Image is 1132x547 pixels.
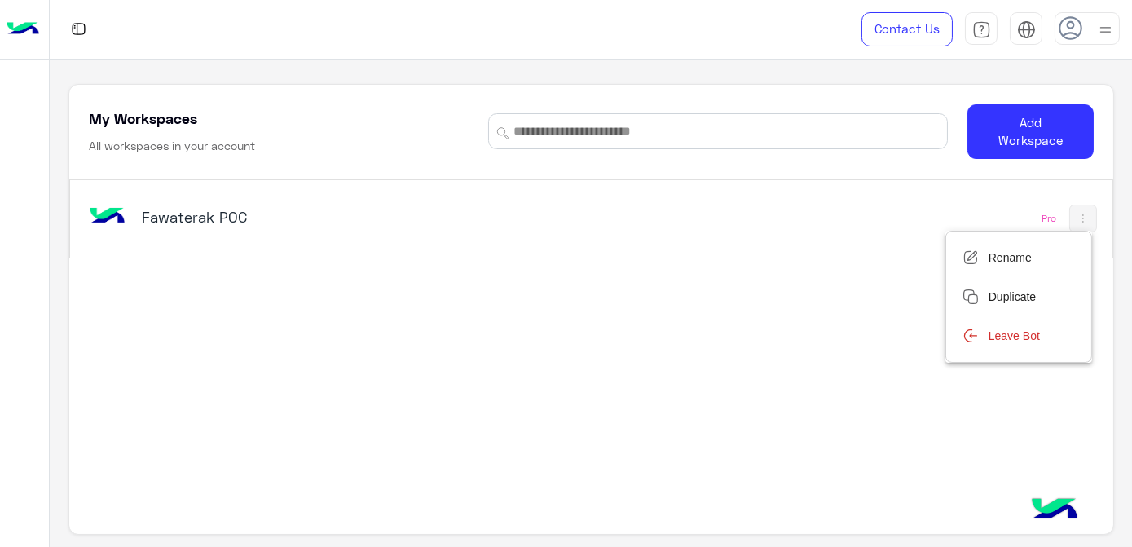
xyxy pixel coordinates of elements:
[953,277,1085,316] a: Duplicate
[953,316,1085,355] a: Leave Bot
[1026,482,1083,539] img: hulul-logo.png
[7,12,39,46] img: Logo
[962,328,979,344] img: log-out
[962,249,979,266] img: rename
[953,238,1085,277] a: Rename
[962,289,979,305] img: duplicate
